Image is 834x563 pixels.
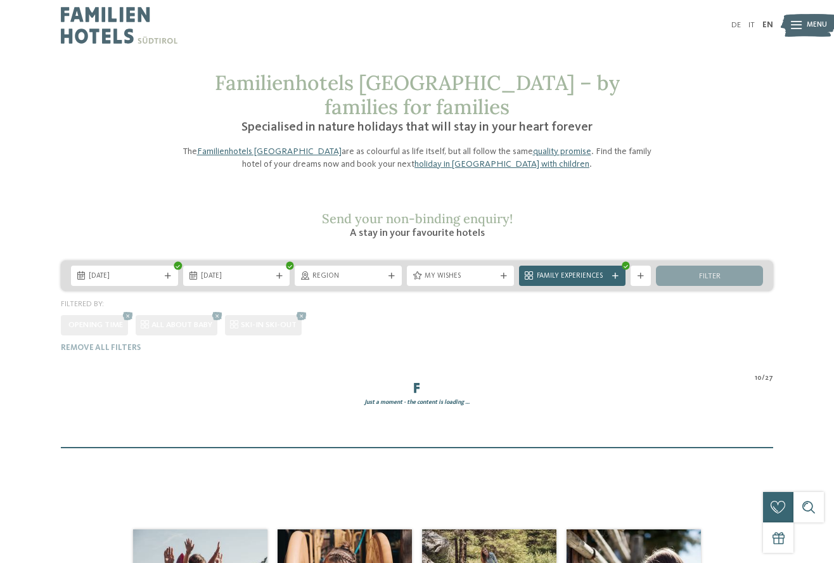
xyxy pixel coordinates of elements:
a: holiday in [GEOGRAPHIC_DATA] with children [414,160,589,169]
a: Familienhotels [GEOGRAPHIC_DATA] [197,147,342,156]
a: quality promise [533,147,591,156]
span: Send your non-binding enquiry! [322,210,513,226]
span: Menu [807,20,827,30]
span: A stay in your favourite hotels [350,228,485,238]
span: Familienhotels [GEOGRAPHIC_DATA] – by families for families [215,70,620,120]
p: The are as colourful as life itself, but all follow the same . Find the family hotel of your drea... [176,145,658,171]
span: 27 [765,373,773,384]
div: Just a moment - the content is loading … [56,398,778,406]
span: / [762,373,765,384]
span: [DATE] [89,271,160,281]
span: My wishes [425,271,496,281]
span: [DATE] [201,271,273,281]
span: Specialised in nature holidays that will stay in your heart forever [241,121,593,134]
span: 10 [755,373,762,384]
span: Region [312,271,384,281]
span: Family Experiences [537,271,608,281]
a: IT [748,21,755,29]
a: DE [731,21,741,29]
a: EN [762,21,773,29]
